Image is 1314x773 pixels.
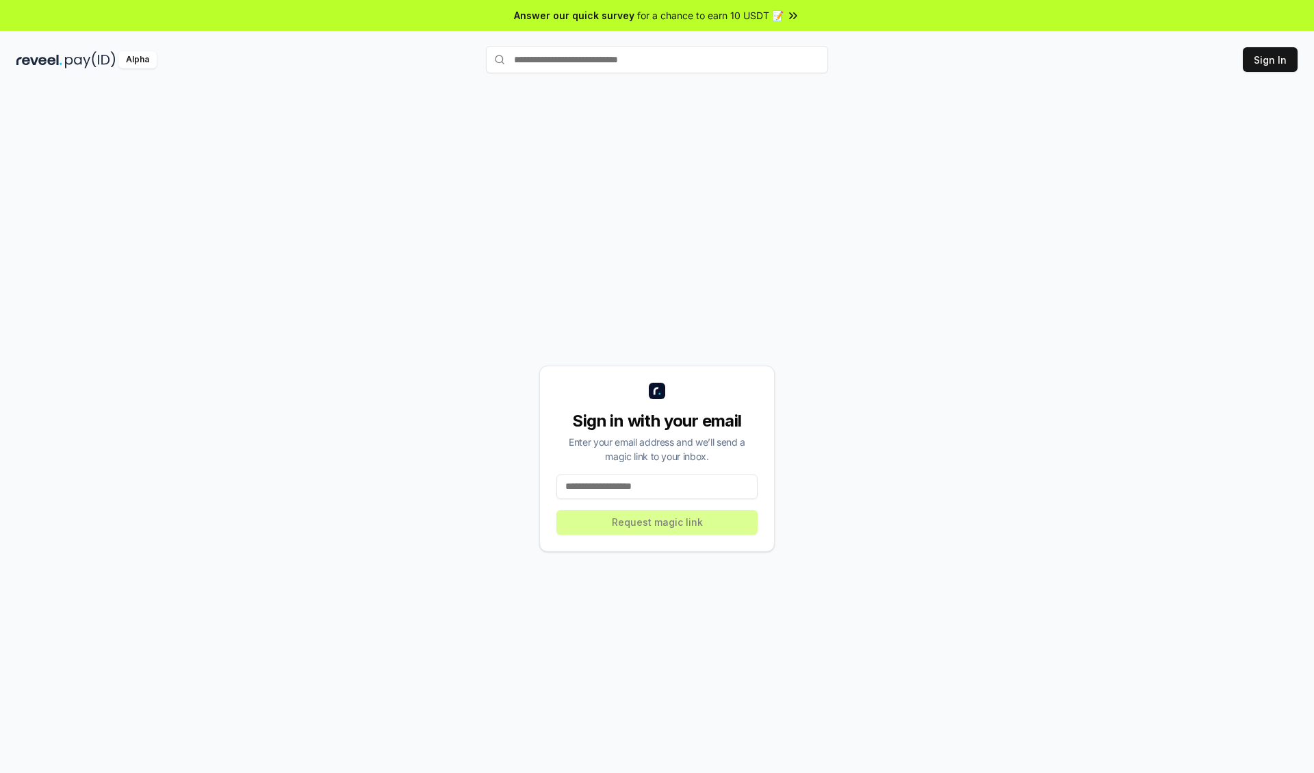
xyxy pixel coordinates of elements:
img: pay_id [65,51,116,68]
img: reveel_dark [16,51,62,68]
div: Sign in with your email [556,410,758,432]
img: logo_small [649,383,665,399]
span: for a chance to earn 10 USDT 📝 [637,8,784,23]
div: Alpha [118,51,157,68]
div: Enter your email address and we’ll send a magic link to your inbox. [556,435,758,464]
span: Answer our quick survey [514,8,634,23]
button: Sign In [1243,47,1298,72]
